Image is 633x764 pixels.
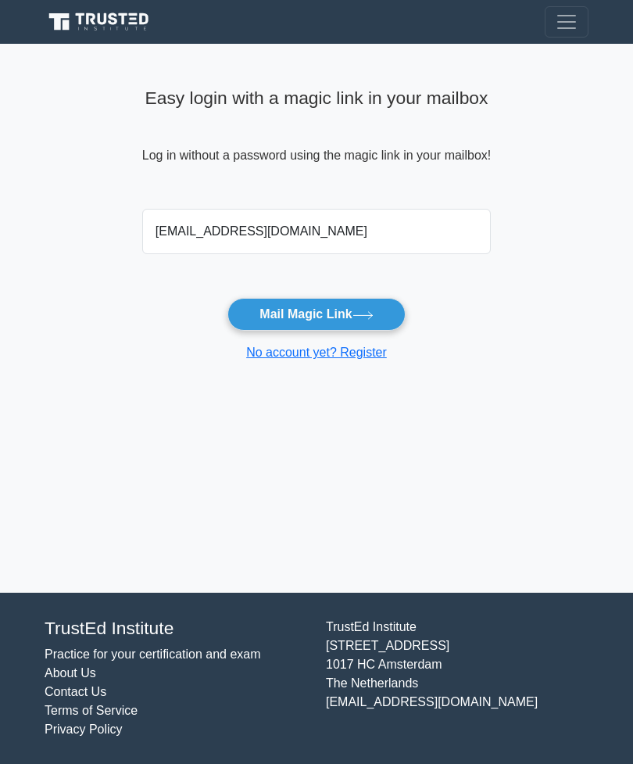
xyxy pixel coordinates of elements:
[227,298,405,331] button: Mail Magic Link
[545,6,588,38] button: Toggle navigation
[45,618,307,639] h4: TrustEd Institute
[45,666,96,680] a: About Us
[142,88,491,109] h4: Easy login with a magic link in your mailbox
[246,346,387,359] a: No account yet? Register
[45,685,106,698] a: Contact Us
[45,723,123,736] a: Privacy Policy
[45,647,261,661] a: Practice for your certification and exam
[316,618,598,739] div: TrustEd Institute [STREET_ADDRESS] 1017 HC Amsterdam The Netherlands [EMAIL_ADDRESS][DOMAIN_NAME]
[45,704,138,717] a: Terms of Service
[142,209,491,254] input: Email
[142,81,491,203] div: Log in without a password using the magic link in your mailbox!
